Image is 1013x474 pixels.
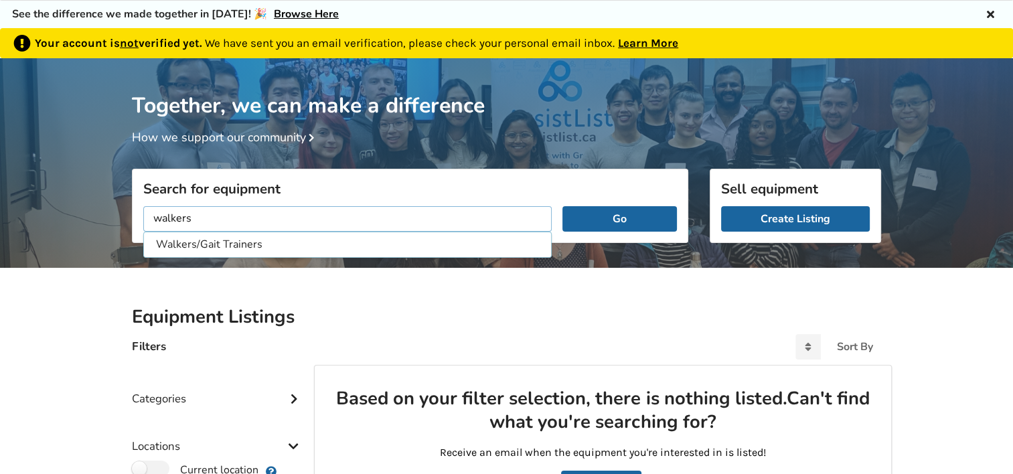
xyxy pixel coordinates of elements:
h3: Search for equipment [143,180,677,197]
b: Your account is verified yet. [35,36,205,50]
input: I am looking for... [143,206,552,232]
a: Create Listing [721,206,870,232]
div: Categories [132,365,303,412]
a: How we support our community [132,129,319,145]
h2: Based on your filter selection, there is nothing listed. Can't find what you're searching for? [336,387,870,434]
h5: See the difference we made together in [DATE]! 🎉 [12,7,339,21]
button: Go [562,206,677,232]
div: Locations [132,412,303,460]
a: Browse Here [274,7,339,21]
h2: Equipment Listings [132,305,881,329]
p: Receive an email when the equipment you're interested in is listed! [336,445,870,461]
li: Walkers/Gait Trainers [147,234,548,256]
p: We have sent you an email verification, please check your personal email inbox. [35,35,678,52]
div: Sort By [837,341,873,352]
h4: Filters [132,339,166,354]
u: not [120,36,139,50]
h3: Sell equipment [721,180,870,197]
h1: Together, we can make a difference [132,58,881,119]
a: Learn More [618,36,678,50]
